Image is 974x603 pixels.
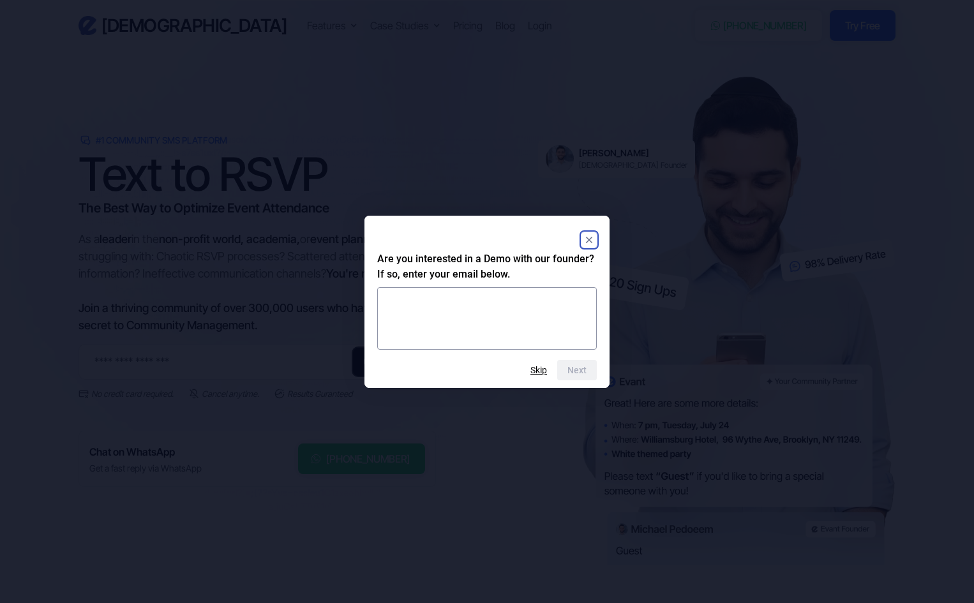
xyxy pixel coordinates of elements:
button: Skip [530,365,547,375]
textarea: Are you interested in a Demo with our founder? If so, enter your email below. [377,287,597,350]
button: Close [581,232,597,248]
dialog: Are you interested in a Demo with our founder? If so, enter your email below. [364,216,610,388]
h2: Are you interested in a Demo with our founder? If so, enter your email below. [377,251,597,282]
button: Next question [557,360,597,380]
